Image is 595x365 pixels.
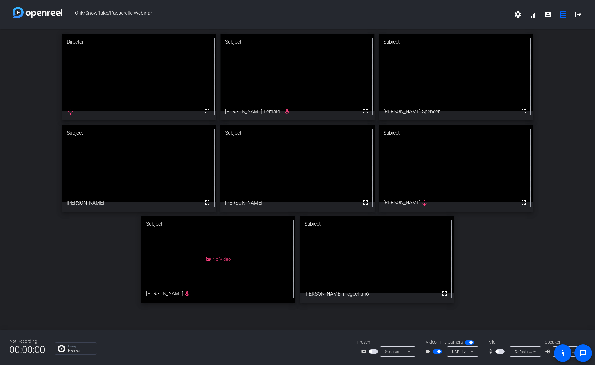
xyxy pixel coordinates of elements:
span: Video [426,339,437,346]
span: Qlik/Snowflake/Passerelle Webinar [62,7,510,22]
mat-icon: grid_on [559,11,567,18]
span: 00:00:00 [9,342,45,357]
mat-icon: fullscreen [441,290,448,297]
span: No Video [212,256,231,262]
mat-icon: logout [574,11,582,18]
div: Mic [482,339,545,346]
p: Group [68,345,93,348]
mat-icon: message [579,349,587,357]
img: Chat Icon [58,345,65,352]
div: Subject [141,216,295,233]
mat-icon: fullscreen [362,199,369,206]
mat-icon: settings [514,11,522,18]
p: Everyone [68,349,93,352]
mat-icon: accessibility [559,349,566,357]
div: Speaker [545,339,582,346]
div: Subject [379,34,533,51]
mat-icon: fullscreen [203,199,211,206]
div: Present [357,339,419,346]
span: Source [385,349,399,354]
div: Subject [379,125,533,142]
div: Subject [62,125,216,142]
mat-icon: fullscreen [520,107,528,115]
div: Subject [300,216,454,233]
div: Subject [220,125,374,142]
mat-icon: account_box [544,11,552,18]
div: Director [62,34,216,51]
img: white-gradient.svg [13,7,62,18]
mat-icon: volume_up [545,348,552,355]
span: USB Live camera (0c45:6537) [452,349,506,354]
span: Flip Camera [440,339,463,346]
button: signal_cellular_alt [525,7,540,22]
mat-icon: screen_share_outline [361,348,369,355]
mat-icon: mic_none [488,348,495,355]
mat-icon: videocam_outline [425,348,433,355]
mat-icon: fullscreen [203,107,211,115]
mat-icon: fullscreen [520,199,528,206]
div: Not Recording [9,338,45,345]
